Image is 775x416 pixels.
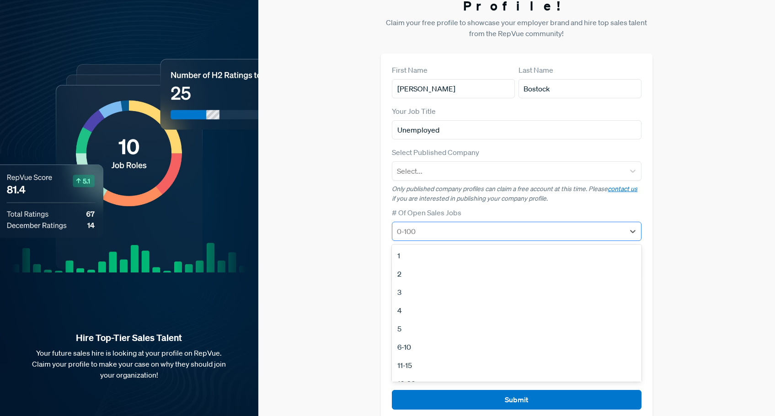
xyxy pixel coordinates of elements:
div: 3 [392,283,641,301]
div: 2 [392,265,641,283]
input: Last Name [518,79,641,98]
label: # Of Open Sales Jobs [392,207,461,218]
div: 16-20 [392,374,641,393]
label: Select Published Company [392,147,479,158]
label: First Name [392,64,428,75]
strong: Hire Top-Tier Sales Talent [15,332,244,344]
div: 11-15 [392,356,641,374]
label: Your Job Title [392,106,436,117]
p: Your future sales hire is looking at your profile on RepVue. Claim your profile to make your case... [15,347,244,380]
div: 1 [392,246,641,265]
p: Claim your free profile to showcase your employer brand and hire top sales talent from the RepVue... [381,17,652,39]
button: Submit [392,390,641,410]
label: Last Name [518,64,553,75]
div: 6-10 [392,338,641,356]
div: 5 [392,320,641,338]
input: Title [392,120,641,139]
div: 4 [392,301,641,320]
a: contact us [608,185,637,193]
input: First Name [392,79,515,98]
p: Only published company profiles can claim a free account at this time. Please if you are interest... [392,184,641,203]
